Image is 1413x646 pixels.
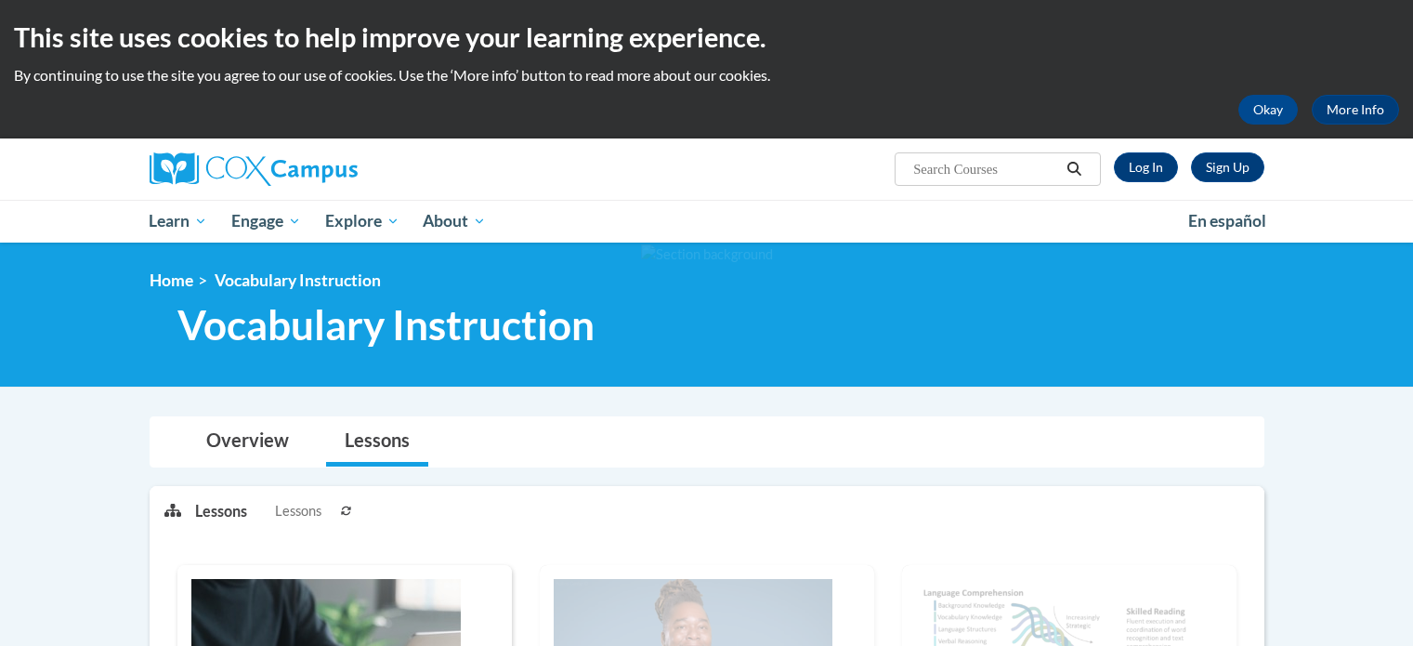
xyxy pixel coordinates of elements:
[641,244,773,265] img: Section background
[1114,152,1178,182] a: Log In
[149,210,207,232] span: Learn
[150,270,193,290] a: Home
[1191,152,1264,182] a: Register
[231,210,301,232] span: Engage
[219,200,313,243] a: Engage
[1060,158,1088,180] button: Search
[188,417,307,467] a: Overview
[1238,95,1298,125] button: Okay
[326,417,428,467] a: Lessons
[411,200,498,243] a: About
[275,501,321,521] span: Lessons
[177,300,595,349] span: Vocabulary Instruction
[1188,211,1266,231] span: En español
[313,200,412,243] a: Explore
[122,200,1292,243] div: Main menu
[1312,95,1399,125] a: More Info
[423,210,486,232] span: About
[150,152,358,186] img: Cox Campus
[325,210,399,232] span: Explore
[14,19,1399,56] h2: This site uses cookies to help improve your learning experience.
[1176,202,1278,241] a: En español
[150,152,503,186] a: Cox Campus
[911,158,1060,180] input: Search Courses
[195,501,247,521] p: Lessons
[215,270,381,290] span: Vocabulary Instruction
[14,65,1399,86] p: By continuing to use the site you agree to our use of cookies. Use the ‘More info’ button to read...
[137,200,220,243] a: Learn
